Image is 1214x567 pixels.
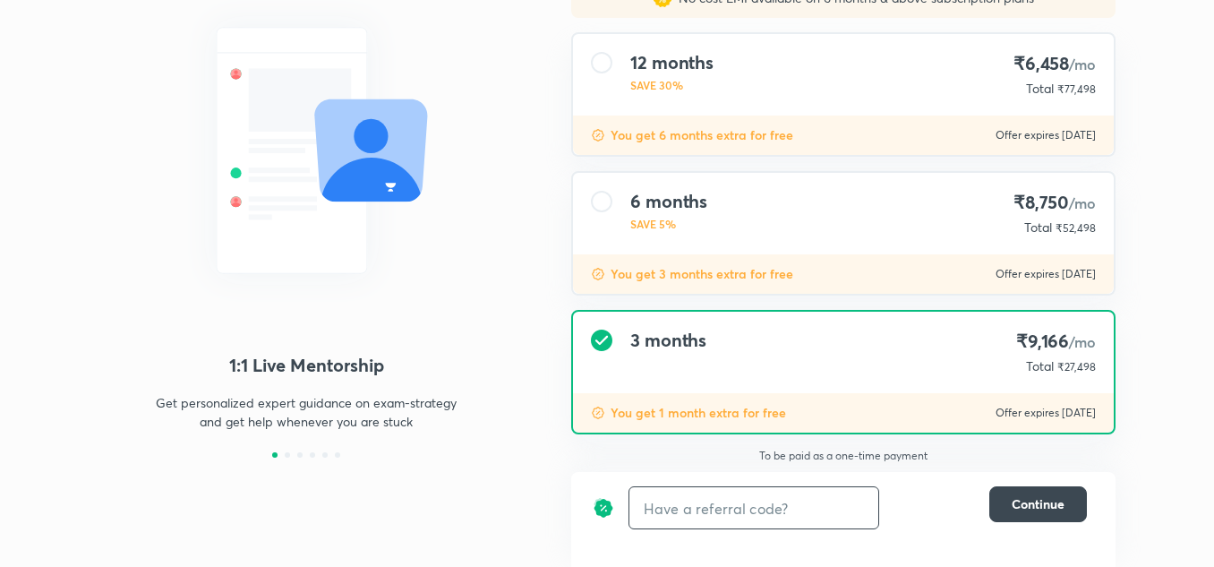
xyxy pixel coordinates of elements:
img: discount [591,128,605,142]
span: ₹77,498 [1057,82,1096,96]
button: Continue [989,486,1087,522]
p: Total [1026,80,1054,98]
img: discount [591,267,605,281]
h4: 1:1 Live Mentorship [98,352,514,379]
p: Total [1024,219,1052,236]
h4: ₹8,750 [1013,191,1096,215]
p: Offer expires [DATE] [996,267,1096,281]
h4: 6 months [630,191,707,212]
span: /mo [1069,55,1096,73]
p: Get personalized expert guidance on exam-strategy and get help whenever you are stuck [150,393,462,431]
p: Offer expires [DATE] [996,128,1096,142]
img: discount [591,406,605,420]
img: discount [593,486,614,529]
h4: 3 months [630,330,706,351]
p: You get 1 month extra for free [611,404,786,422]
span: ₹27,498 [1057,360,1096,374]
h4: 12 months [630,52,714,73]
input: Have a referral code? [629,487,878,529]
h4: ₹6,458 [1013,52,1096,76]
span: /mo [1069,193,1096,212]
p: SAVE 30% [630,77,714,93]
span: ₹52,498 [1056,221,1096,235]
p: You get 6 months extra for free [611,126,793,144]
p: Offer expires [DATE] [996,406,1096,420]
p: SAVE 5% [630,216,707,232]
p: You get 3 months extra for free [611,265,793,283]
p: Total [1026,357,1054,375]
span: /mo [1069,332,1096,351]
p: To be paid as a one-time payment [557,449,1130,463]
span: Continue [1012,495,1064,513]
h4: ₹9,166 [1016,330,1096,354]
